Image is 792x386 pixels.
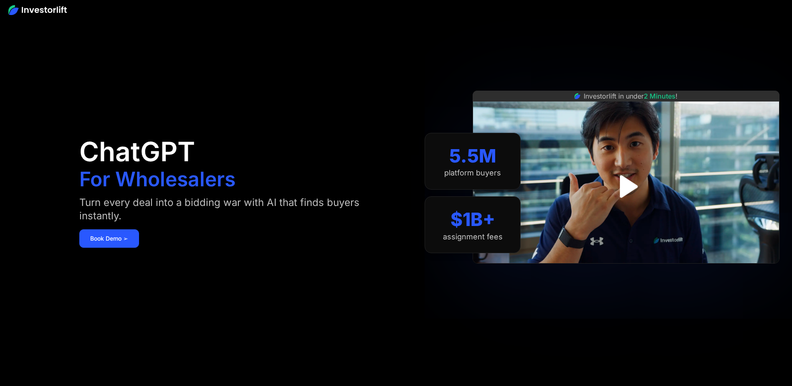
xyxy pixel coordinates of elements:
div: $1B+ [450,208,495,231]
div: Investorlift in under ! [584,91,678,101]
h1: For Wholesalers [79,169,235,189]
div: 5.5M [449,145,496,167]
h1: ChatGPT [79,138,195,165]
span: 2 Minutes [644,92,676,100]
div: assignment fees [443,232,503,241]
iframe: Customer reviews powered by Trustpilot [564,268,689,278]
a: Book Demo ➢ [79,229,139,248]
div: Turn every deal into a bidding war with AI that finds buyers instantly. [79,196,379,223]
a: open lightbox [607,168,645,205]
div: platform buyers [444,168,501,178]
